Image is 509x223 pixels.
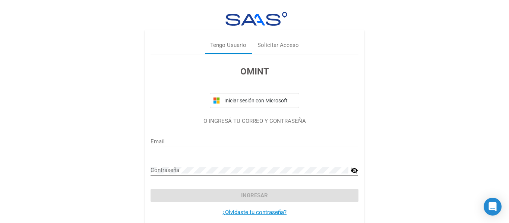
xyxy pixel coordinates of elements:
[210,41,246,50] div: Tengo Usuario
[257,41,299,50] div: Solicitar Acceso
[151,65,358,78] h3: OMINT
[222,209,287,216] a: ¿Olvidaste tu contraseña?
[151,189,358,202] button: Ingresar
[223,98,296,103] span: Iniciar sesión con Microsoft
[241,192,268,199] span: Ingresar
[484,198,502,216] div: Open Intercom Messenger
[351,166,358,175] mat-icon: visibility_off
[151,117,358,125] p: O INGRESÁ TU CORREO Y CONTRASEÑA
[210,93,299,108] button: Iniciar sesión con Microsoft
